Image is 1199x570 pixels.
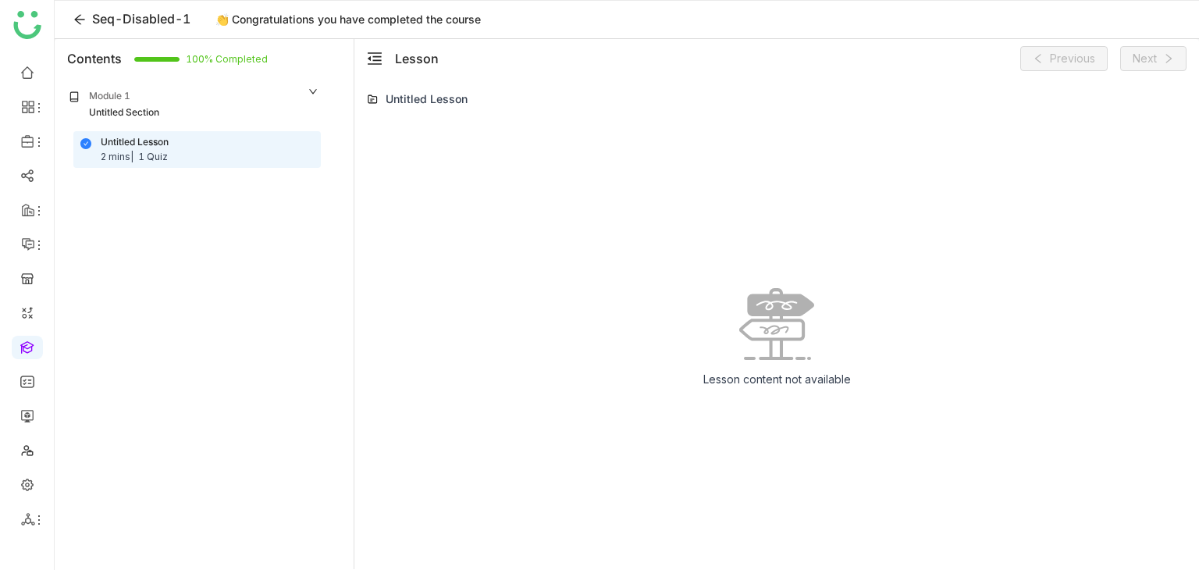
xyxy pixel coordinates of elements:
span: Seq-Disabled-1 [92,11,190,27]
div: 1 Quiz [138,150,168,165]
div: Lesson content not available [691,360,863,398]
div: 2 mins [101,150,133,165]
div: Untitled Lesson [101,135,169,150]
span: | [130,151,133,162]
div: Lesson [395,49,439,68]
button: Next [1120,46,1187,71]
div: Module 1 [89,89,130,104]
div: Untitled Lesson [386,91,468,107]
img: logo [13,11,41,39]
button: Previous [1020,46,1108,71]
img: lms-folder.svg [367,94,378,105]
div: Contents [67,49,122,68]
span: 100% Completed [186,55,205,64]
div: Module 1Untitled Section [58,78,330,131]
div: Untitled Section [89,105,159,120]
img: No data [739,288,814,360]
button: menu-fold [367,51,382,67]
div: 👏 Congratulations you have completed the course [206,10,490,29]
span: menu-fold [367,51,382,66]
